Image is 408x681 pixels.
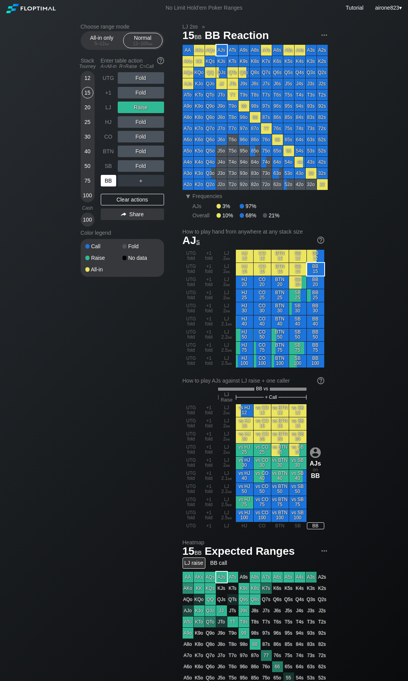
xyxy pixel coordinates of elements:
[283,56,294,67] div: K5s
[183,146,193,156] div: A5o
[181,23,199,30] span: LJ 2
[84,33,120,48] div: All-in only
[101,54,164,72] div: Enter table action
[239,45,249,56] div: A9s
[183,276,200,289] div: UTG fold
[283,168,294,179] div: 53o
[239,78,249,89] div: J9s
[283,134,294,145] div: 65s
[250,56,261,67] div: K8s
[6,4,56,13] img: Floptimal logo
[227,179,238,190] div: T2o
[205,123,216,134] div: Q7o
[101,131,116,142] div: CO
[183,45,193,56] div: AA
[205,56,216,67] div: KQs
[306,157,317,168] div: 43s
[183,179,193,190] div: A2o
[261,112,272,123] div: 87s
[295,67,305,78] div: Q4s
[82,175,93,186] div: 75
[82,160,93,172] div: 50
[317,101,328,112] div: 92s
[307,250,324,263] div: BB 12
[101,160,116,172] div: SB
[306,134,317,145] div: 63s
[306,56,317,67] div: K3s
[250,45,261,56] div: A8s
[82,87,93,98] div: 15
[320,547,328,555] img: ellipsis.fd386fe8.svg
[205,101,216,112] div: Q9o
[226,256,230,261] span: bb
[194,168,205,179] div: K3o
[239,56,249,67] div: K9s
[194,146,205,156] div: K5o
[194,78,205,89] div: KJo
[250,78,261,89] div: J8s
[216,157,227,168] div: J4o
[218,276,235,289] div: LJ 2
[271,263,289,276] div: BTN 15
[295,78,305,89] div: J4s
[228,321,232,327] span: bb
[125,33,161,48] div: Normal
[154,5,254,13] div: No Limit Hold’em Poker Ranges
[317,168,328,179] div: 32s
[295,56,305,67] div: K4s
[183,234,200,246] span: AJ
[272,157,283,168] div: 64o
[227,112,238,123] div: T8o
[295,134,305,145] div: 64s
[194,67,205,78] div: KQo
[200,302,218,315] div: +1 fold
[156,56,165,65] img: help.32db89a4.svg
[227,90,238,100] div: TT
[373,3,403,12] div: ▾
[261,101,272,112] div: 97s
[203,30,270,42] span: BB Reaction
[250,168,261,179] div: 83o
[283,67,294,78] div: Q5s
[254,276,271,289] div: CO 20
[254,250,271,263] div: CO 12
[272,179,283,190] div: 62o
[261,134,272,145] div: 76o
[183,78,193,89] div: AJo
[317,179,328,190] div: 22
[218,250,235,263] div: LJ 2
[271,302,289,315] div: BTN 30
[101,116,116,128] div: HJ
[194,90,205,100] div: KTo
[82,131,93,142] div: 30
[81,227,164,239] div: Color legend
[295,146,305,156] div: 54s
[317,45,328,56] div: A2s
[216,134,227,145] div: J6o
[218,302,235,315] div: LJ 2
[271,276,289,289] div: BTN 20
[295,179,305,190] div: 42o
[216,78,227,89] div: JJ
[226,308,230,313] span: bb
[295,112,305,123] div: 84s
[200,263,218,276] div: +1 fold
[205,112,216,123] div: Q8o
[194,134,205,145] div: K6o
[78,54,98,72] div: Stack
[236,289,253,302] div: HJ 25
[346,5,364,11] a: Tutorial
[205,78,216,89] div: QJo
[295,90,305,100] div: T4s
[307,276,324,289] div: BB 20
[295,45,305,56] div: A4s
[239,134,249,145] div: 96o
[183,229,324,235] h2: How to play hand from anywhere at any stack size
[236,302,253,315] div: HJ 30
[283,101,294,112] div: 95s
[254,289,271,302] div: CO 25
[254,302,271,315] div: CO 30
[283,78,294,89] div: J5s
[307,263,324,276] div: BB 15
[272,45,283,56] div: A6s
